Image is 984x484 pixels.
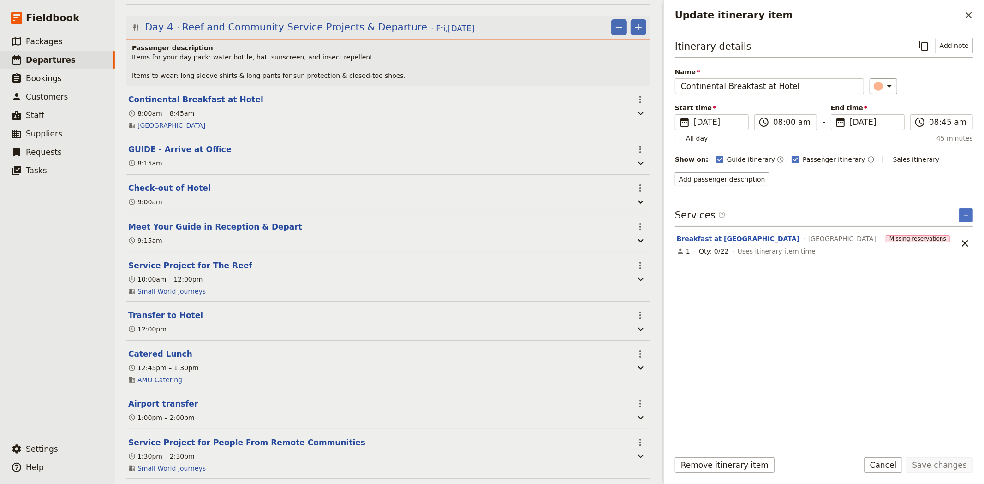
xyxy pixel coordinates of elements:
[803,155,865,164] span: Passenger itinerary
[718,211,726,222] span: ​
[128,183,211,194] button: Edit this itinerary item
[128,398,198,409] button: Edit this itinerary item
[875,81,895,92] div: ​
[906,457,973,473] button: Save changes
[727,155,775,164] span: Guide itinerary
[694,117,743,128] span: [DATE]
[831,103,905,112] span: End time
[777,154,784,165] button: Time shown on guide itinerary
[132,53,406,79] span: Items for your day pack: water bottle, hat, sunscreen, and insect repellent. Items to wear: long ...
[808,234,876,243] span: [GEOGRAPHIC_DATA]
[870,78,897,94] button: ​
[914,117,925,128] span: ​
[436,23,474,34] span: Fri , [DATE]
[916,38,932,53] button: Copy itinerary item
[936,134,973,143] span: 45 minutes
[137,375,182,384] a: AMO Catering
[758,117,769,128] span: ​
[675,208,726,222] h3: Services
[773,117,811,128] input: ​
[632,435,648,450] button: Actions
[867,154,875,165] button: Time shown on passenger itinerary
[132,20,474,34] button: Edit day information
[128,159,162,168] div: 8:15am
[128,260,252,271] button: Edit this itinerary item
[823,116,825,130] span: -
[631,19,646,35] button: Add
[675,40,751,53] h3: Itinerary details
[632,346,648,362] button: Actions
[864,457,903,473] button: Cancel
[26,92,68,101] span: Customers
[677,234,799,243] button: Edit this service option
[718,211,726,218] span: ​
[886,235,950,242] span: Missing reservations
[128,437,365,448] button: Edit this itinerary item
[679,117,690,128] span: ​
[675,103,749,112] span: Start time
[128,197,162,207] div: 9:00am
[850,117,899,128] span: [DATE]
[26,166,47,175] span: Tasks
[128,363,199,372] div: 12:45pm – 1:30pm
[145,20,173,34] span: Day 4
[632,142,648,157] button: Actions
[893,155,940,164] span: Sales itinerary
[137,287,206,296] a: Small World Journeys
[26,11,79,25] span: Fieldbook
[182,20,427,34] span: Reef and Community Service Projects & Departure
[128,221,302,232] button: Edit this itinerary item
[611,19,627,35] button: Remove
[835,117,846,128] span: ​
[128,452,195,461] div: 1:30pm – 2:30pm
[137,121,205,130] a: [GEOGRAPHIC_DATA]
[632,307,648,323] button: Actions
[26,129,62,138] span: Suppliers
[632,180,648,196] button: Actions
[675,8,961,22] h2: Update itinerary item
[26,111,44,120] span: Staff
[675,78,864,94] input: Name
[957,236,973,251] button: Unlink service
[132,43,646,53] h4: Passenger description
[675,67,864,77] span: Name
[128,348,192,360] button: Edit this itinerary item
[675,457,775,473] button: Remove itinerary item
[936,38,973,53] button: Add note
[632,396,648,412] button: Actions
[632,258,648,273] button: Actions
[128,236,162,245] div: 9:15am
[675,172,769,186] button: Add passenger description
[699,247,728,256] div: Qty: 0/22
[26,37,62,46] span: Packages
[128,325,167,334] div: 12:00pm
[632,219,648,235] button: Actions
[128,275,203,284] div: 10:00am – 12:00pm
[137,464,206,473] a: Small World Journeys
[675,155,709,164] div: Show on:
[738,247,816,256] span: Uses itinerary item time
[959,208,973,222] button: Add service inclusion
[632,92,648,107] button: Actions
[128,94,263,105] button: Edit this itinerary item
[26,148,62,157] span: Requests
[26,444,58,454] span: Settings
[26,55,76,65] span: Departures
[929,117,967,128] input: ​
[128,310,203,321] button: Edit this itinerary item
[128,413,195,422] div: 1:00pm – 2:00pm
[677,247,690,256] div: 1
[686,134,708,143] span: All day
[128,109,194,118] div: 8:00am – 8:45am
[961,7,977,23] button: Close drawer
[26,74,61,83] span: Bookings
[128,144,232,155] button: Edit this itinerary item
[26,463,44,472] span: Help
